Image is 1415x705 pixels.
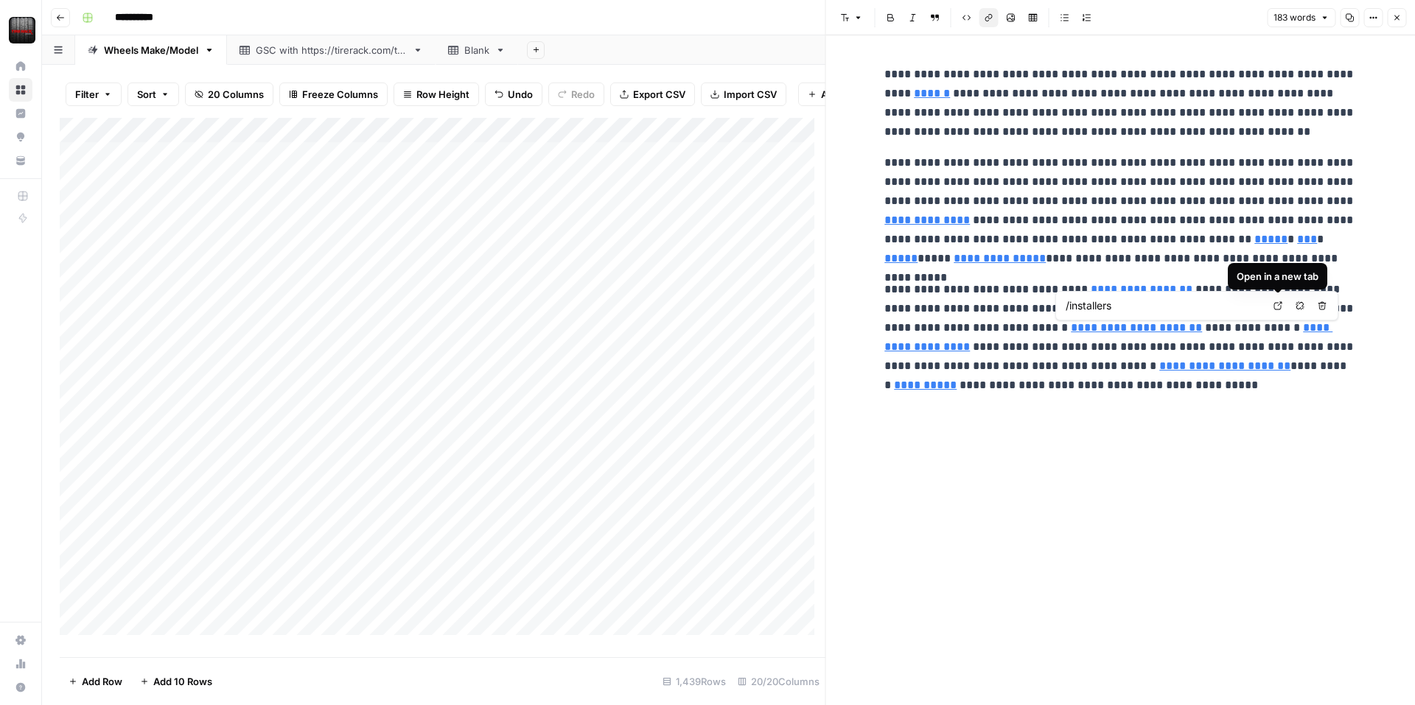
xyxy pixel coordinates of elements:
button: Row Height [394,83,479,106]
a: GSC with [URL][DOMAIN_NAME] [227,35,436,65]
button: Export CSV [610,83,695,106]
button: Redo [548,83,604,106]
span: Undo [508,87,533,102]
span: Add Row [82,674,122,689]
div: 20/20 Columns [732,670,825,693]
a: Wheels Make/Model [75,35,227,65]
button: Add Column [798,83,887,106]
span: Freeze Columns [302,87,378,102]
span: Export CSV [633,87,685,102]
button: Undo [485,83,542,106]
div: GSC with [URL][DOMAIN_NAME] [256,43,407,57]
a: Usage [9,652,32,676]
a: Blank [436,35,518,65]
button: Filter [66,83,122,106]
span: Add 10 Rows [153,674,212,689]
span: 183 words [1273,11,1316,24]
span: Filter [75,87,99,102]
a: Home [9,55,32,78]
button: 183 words [1267,8,1335,27]
button: Help + Support [9,676,32,699]
span: Row Height [416,87,469,102]
button: Import CSV [701,83,786,106]
a: Browse [9,78,32,102]
button: Add 10 Rows [131,670,221,693]
span: Redo [571,87,595,102]
button: Add Row [60,670,131,693]
div: 1,439 Rows [657,670,732,693]
span: 20 Columns [208,87,264,102]
a: Your Data [9,149,32,172]
span: Sort [137,87,156,102]
button: Workspace: Tire Rack [9,12,32,49]
div: Blank [464,43,489,57]
a: Settings [9,628,32,652]
div: Wheels Make/Model [104,43,198,57]
button: Sort [127,83,179,106]
img: Tire Rack Logo [9,17,35,43]
a: Opportunities [9,125,32,149]
button: Freeze Columns [279,83,388,106]
span: Import CSV [724,87,777,102]
button: 20 Columns [185,83,273,106]
a: Insights [9,102,32,125]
